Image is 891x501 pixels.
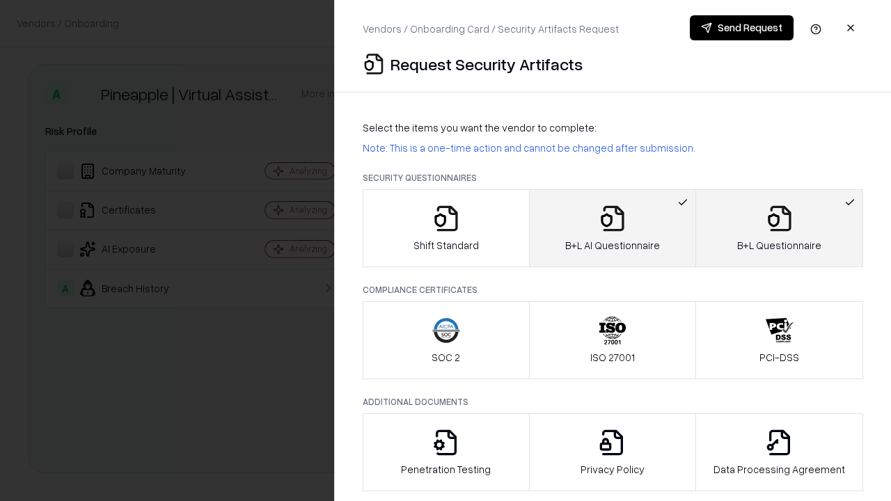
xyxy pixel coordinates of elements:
[363,189,530,267] button: Shift Standard
[695,413,863,491] button: Data Processing Agreement
[529,413,697,491] button: Privacy Policy
[737,238,821,253] p: B+L Questionnaire
[363,172,863,184] p: Security Questionnaires
[695,301,863,379] button: PCI-DSS
[413,238,479,253] p: Shift Standard
[713,462,845,477] p: Data Processing Agreement
[590,350,635,365] p: ISO 27001
[363,284,863,296] p: Compliance Certificates
[363,301,530,379] button: SOC 2
[690,15,794,40] button: Send Request
[565,238,660,253] p: B+L AI Questionnaire
[391,53,583,75] p: Request Security Artifacts
[363,22,619,36] p: Vendors / Onboarding Card / Security Artifacts Request
[529,301,697,379] button: ISO 27001
[759,350,799,365] p: PCI-DSS
[363,413,530,491] button: Penetration Testing
[401,462,491,477] p: Penetration Testing
[363,396,863,408] p: Additional Documents
[695,189,863,267] button: B+L Questionnaire
[363,120,863,135] p: Select the items you want the vendor to complete:
[432,350,460,365] p: SOC 2
[529,189,697,267] button: B+L AI Questionnaire
[581,462,645,477] p: Privacy Policy
[363,141,863,155] p: Note: This is a one-time action and cannot be changed after submission.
